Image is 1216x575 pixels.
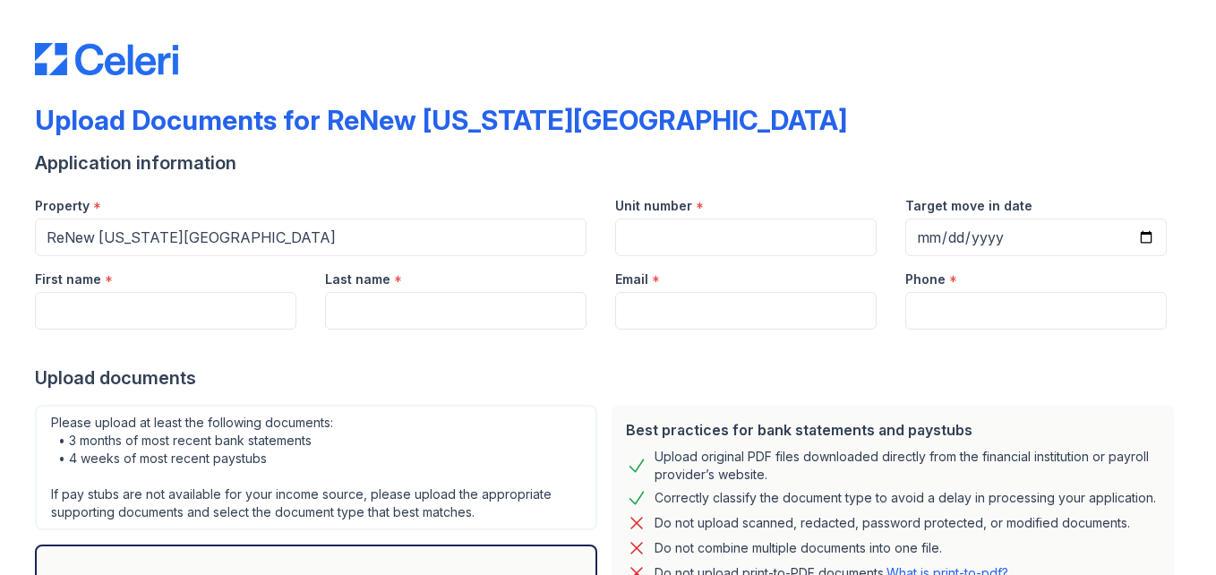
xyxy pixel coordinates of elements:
div: Upload documents [35,365,1181,390]
div: Upload original PDF files downloaded directly from the financial institution or payroll provider’... [655,448,1160,484]
label: Unit number [615,197,692,215]
div: Application information [35,150,1181,176]
label: Property [35,197,90,215]
div: Do not upload scanned, redacted, password protected, or modified documents. [655,512,1130,534]
img: CE_Logo_Blue-a8612792a0a2168367f1c8372b55b34899dd931a85d93a1a3d3e32e68fde9ad4.png [35,43,178,75]
label: Email [615,270,648,288]
label: Target move in date [905,197,1032,215]
div: Please upload at least the following documents: • 3 months of most recent bank statements • 4 wee... [35,405,597,530]
div: Do not combine multiple documents into one file. [655,537,942,559]
div: Correctly classify the document type to avoid a delay in processing your application. [655,487,1156,509]
div: Best practices for bank statements and paystubs [626,419,1160,441]
div: Upload Documents for ReNew [US_STATE][GEOGRAPHIC_DATA] [35,104,847,136]
label: Phone [905,270,946,288]
label: First name [35,270,101,288]
label: Last name [325,270,390,288]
